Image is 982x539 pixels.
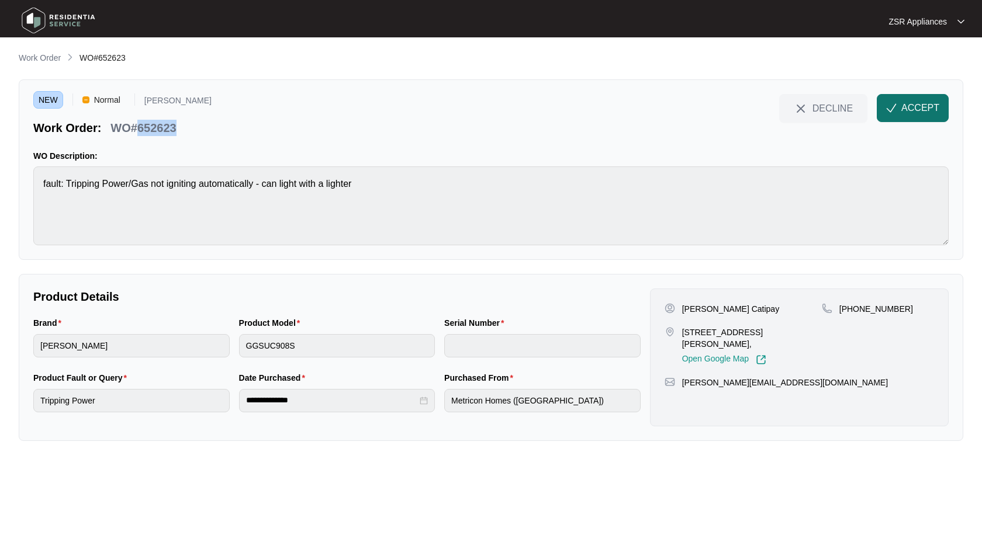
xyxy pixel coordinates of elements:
p: [PERSON_NAME] [144,96,212,109]
img: user-pin [665,303,675,314]
img: Link-External [756,354,766,365]
button: check-IconACCEPT [877,94,949,122]
p: [PERSON_NAME][EMAIL_ADDRESS][DOMAIN_NAME] [682,377,888,388]
input: Purchased From [444,389,641,412]
span: Normal [89,91,125,109]
label: Serial Number [444,317,509,329]
img: map-pin [665,377,675,387]
label: Product Fault or Query [33,372,132,384]
span: DECLINE [812,102,853,114]
p: WO Description: [33,150,949,162]
p: Work Order [19,52,61,64]
span: ACCEPT [901,101,939,115]
p: [STREET_ADDRESS][PERSON_NAME], [682,326,822,350]
label: Purchased From [444,372,518,384]
img: check-Icon [886,103,897,113]
img: map-pin [822,303,832,314]
img: dropdown arrow [957,19,964,25]
input: Product Model [239,334,435,357]
span: NEW [33,91,63,109]
p: [PERSON_NAME] Catipay [682,303,780,315]
input: Date Purchased [246,394,418,406]
img: residentia service logo [18,3,99,38]
span: WO#652623 [79,53,126,62]
p: [PHONE_NUMBER] [839,303,913,315]
input: Brand [33,334,230,357]
label: Date Purchased [239,372,310,384]
a: Open Google Map [682,354,766,365]
img: close-Icon [794,102,808,116]
img: chevron-right [65,53,75,62]
p: Product Details [33,288,641,305]
textarea: fault: Tripping Power/Gas not igniting automatically - can light with a lighter [33,166,949,245]
button: close-IconDECLINE [779,94,867,122]
input: Product Fault or Query [33,389,230,412]
img: map-pin [665,326,675,337]
p: ZSR Appliances [888,16,947,27]
label: Brand [33,317,66,329]
p: Work Order: [33,120,101,136]
input: Serial Number [444,334,641,357]
p: WO#652623 [110,120,176,136]
img: Vercel Logo [82,96,89,103]
a: Work Order [16,52,63,65]
label: Product Model [239,317,305,329]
